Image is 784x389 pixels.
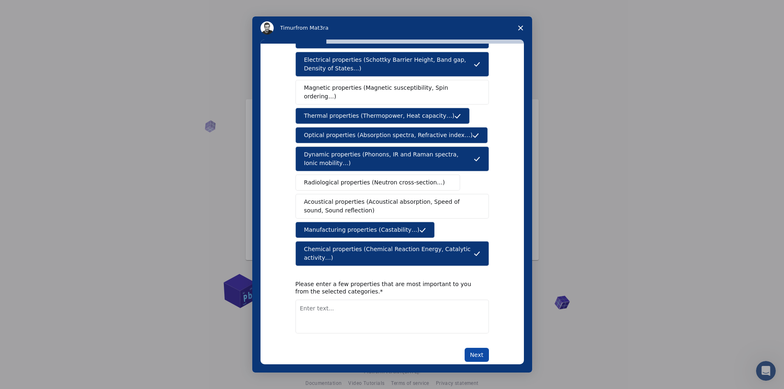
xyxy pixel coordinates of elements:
[295,147,489,171] button: Dynamic properties (Phonons, IR and Raman spectra, Ionic mobility…)
[295,194,489,219] button: Acoustical properties (Acoustical absorption, Speed of sound, Sound reflection)
[280,25,295,31] span: Timur
[304,245,474,262] span: Chemical properties (Chemical Reaction Energy, Catalytic activity…)
[304,198,475,215] span: Acoustical properties (Acoustical absorption, Speed of sound, Sound reflection)
[295,52,489,77] button: Electrical properties (Schottky Barrier Height, Band gap, Density of States…)
[295,127,488,143] button: Optical properties (Absorption spectra, Refractive index…)
[295,175,461,191] button: Radiological properties (Neutron cross-section…)
[509,16,532,40] span: Close survey
[304,226,420,234] span: Manufacturing properties (Castability…)
[304,178,445,187] span: Radiological properties (Neutron cross-section…)
[304,150,474,168] span: Dynamic properties (Phonons, IR and Raman spectra, Ionic mobility…)
[304,131,473,140] span: Optical properties (Absorption spectra, Refractive index…)
[295,280,477,295] div: Please enter a few properties that are most important to you from the selected categories.
[295,108,470,124] button: Thermal properties (Thermopower, Heat capacity…)
[261,21,274,35] img: Profile image for Timur
[304,112,455,120] span: Thermal properties (Thermopower, Heat capacity…)
[295,80,489,105] button: Magnetic properties (Magnetic susceptibility, Spin ordering…)
[465,348,489,362] button: Next
[16,6,46,13] span: Support
[304,56,474,73] span: Electrical properties (Schottky Barrier Height, Band gap, Density of States…)
[304,84,474,101] span: Magnetic properties (Magnetic susceptibility, Spin ordering…)
[295,222,435,238] button: Manufacturing properties (Castability…)
[295,300,489,333] textarea: Enter text...
[295,25,328,31] span: from Mat3ra
[295,241,489,266] button: Chemical properties (Chemical Reaction Energy, Catalytic activity…)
